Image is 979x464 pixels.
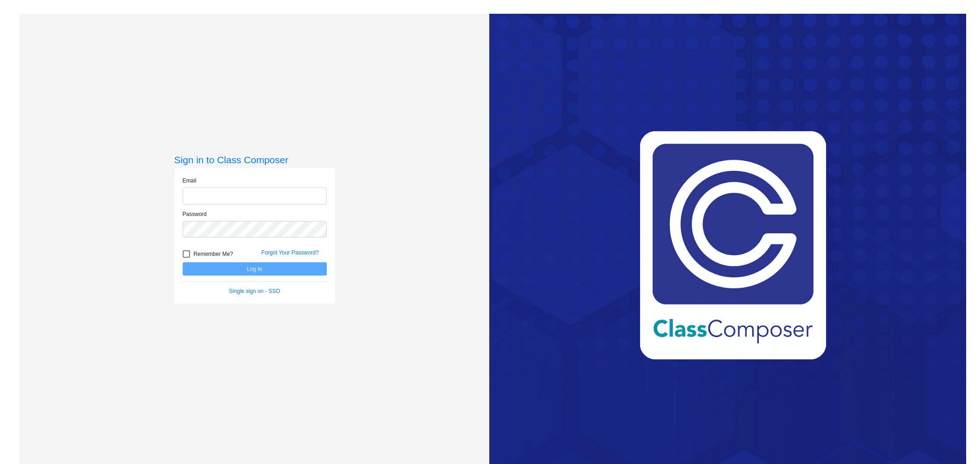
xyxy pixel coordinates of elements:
[229,288,280,294] a: Single sign on - SSO
[194,249,233,260] span: Remember Me?
[183,177,196,185] label: Email
[174,154,335,166] h3: Sign in to Class Composer
[183,210,207,218] label: Password
[183,262,327,276] button: Log In
[262,249,319,256] a: Forgot Your Password?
